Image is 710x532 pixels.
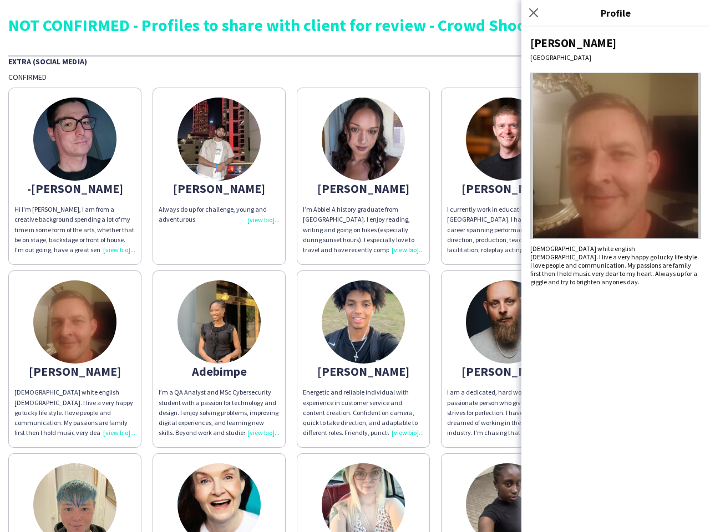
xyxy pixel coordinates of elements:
div: Confirmed [8,72,702,82]
img: thumb-68c5ac754c32c.jpeg [177,98,261,181]
div: I’m a QA Analyst and MSc Cybersecurity student with a passion for technology and design. I enjoy ... [159,387,280,438]
div: [PERSON_NAME] [447,183,568,193]
img: thumb-68c86f83176a6.jpg [33,280,116,364]
div: I am a dedicated, hard working and passionate person who gives 110% and strives for perfection. I... [447,387,568,438]
div: Hi I'm [PERSON_NAME], I am from a creative background spending a lot of my time in some form of t... [14,204,135,255]
img: thumb-68c83c0f7918d.jpg [466,280,549,364]
img: Crew avatar or photo [530,73,701,239]
img: thumb-68ca9e2bdcb1a.jpeg [177,280,261,364]
div: Energetic and reliable individual with experience in customer service and content creation. Confi... [303,387,424,438]
div: [DEMOGRAPHIC_DATA] white english [DEMOGRAPHIC_DATA]. I live a very happy go lucky life style. I l... [530,244,701,286]
div: [PERSON_NAME] [14,366,135,376]
div: I currently work in education and [GEOGRAPHIC_DATA]. I have a portfolio career spanning performan... [447,204,568,255]
div: Always do up for challenge, young and adventurous [159,204,280,224]
img: thumb-68c85513cd2fa.jpg [466,98,549,181]
img: thumb-68c6cfaef1175.png [322,280,405,364]
div: [GEOGRAPHIC_DATA] [530,53,701,62]
div: Extra (Social Media) [8,55,702,66]
div: [PERSON_NAME] [303,366,424,376]
img: thumb-68c73658818a7.jpg [33,98,116,181]
div: NOT CONFIRMED - Profiles to share with client for review - Crowd Shoot [DATE] [8,17,702,33]
img: thumb-68cc1c58c0818.jpeg [322,98,405,181]
div: [PERSON_NAME] [159,183,280,193]
div: I’m Abbie! A history graduate from [GEOGRAPHIC_DATA]. I enjoy reading, writing and going on hikes... [303,204,424,255]
div: -[PERSON_NAME] [14,183,135,193]
div: Adebimpe [159,366,280,376]
div: [PERSON_NAME] [447,366,568,376]
div: [PERSON_NAME] [530,35,701,50]
div: [PERSON_NAME] [303,183,424,193]
h3: Profile [521,6,710,20]
div: [DEMOGRAPHIC_DATA] white english [DEMOGRAPHIC_DATA]. I live a very happy go lucky life style. I l... [14,387,135,438]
